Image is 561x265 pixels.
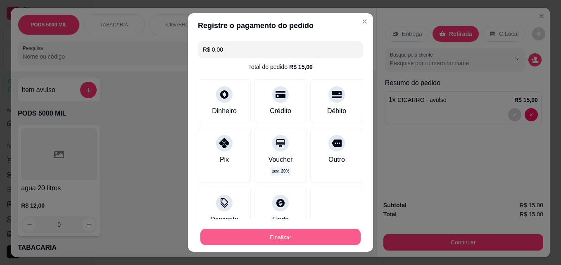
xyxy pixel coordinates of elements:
div: Total do pedido [248,63,313,71]
div: Pix [220,155,229,165]
div: Desconto [210,215,238,225]
div: Voucher [269,155,293,165]
input: Ex.: hambúrguer de cordeiro [203,41,358,58]
span: 20 % [281,168,289,174]
header: Registre o pagamento do pedido [188,13,373,38]
div: Débito [327,106,346,116]
div: Crédito [270,106,291,116]
div: Dinheiro [212,106,237,116]
div: Outro [328,155,345,165]
div: Fiado [272,215,289,225]
p: taxa [272,168,290,174]
button: Finalizar [200,229,361,245]
div: R$ 15,00 [289,63,313,71]
button: Close [358,15,371,28]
